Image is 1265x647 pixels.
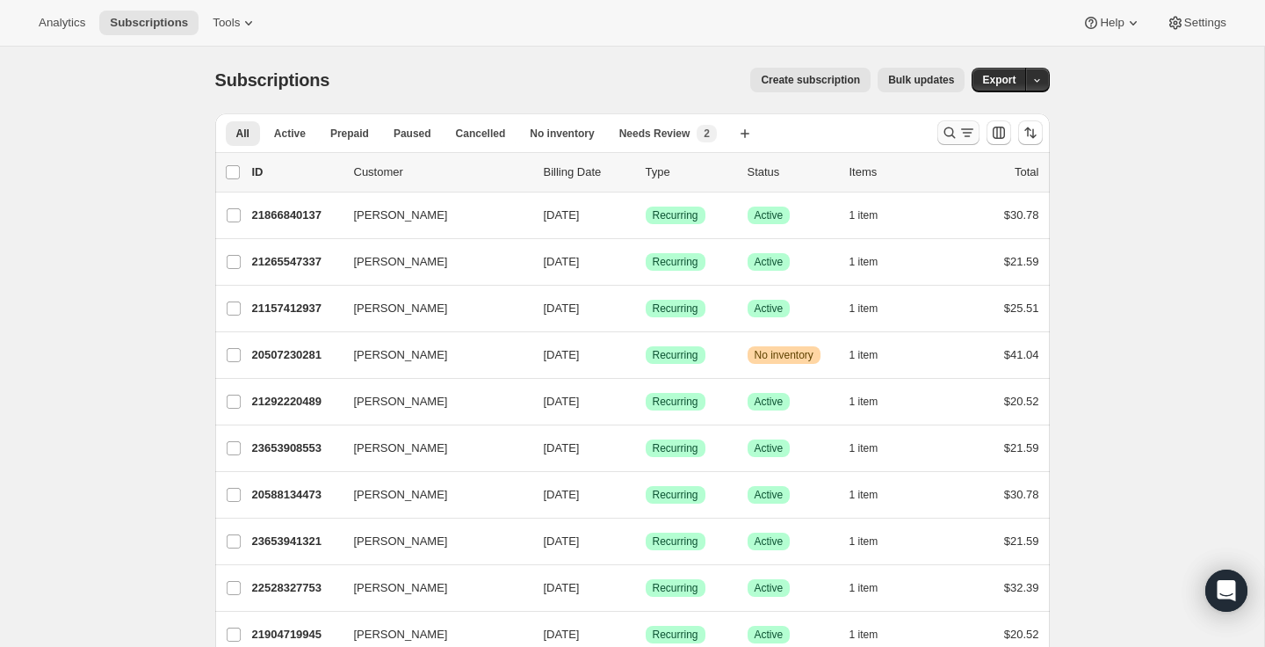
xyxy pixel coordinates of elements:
span: Help [1100,16,1124,30]
span: Create subscription [761,73,860,87]
p: Customer [354,164,530,181]
span: [PERSON_NAME] [354,346,448,364]
div: 20507230281[PERSON_NAME][DATE]SuccessRecurringWarningNo inventory1 item$41.04 [252,343,1039,367]
button: 1 item [849,296,898,321]
span: Active [755,302,784,316]
span: Needs Review [619,127,690,141]
span: [PERSON_NAME] [354,393,448,411]
span: 2 [704,127,710,141]
span: [DATE] [544,628,580,641]
span: $20.52 [1004,395,1039,408]
button: [PERSON_NAME] [343,481,519,509]
span: Settings [1184,16,1226,30]
span: [PERSON_NAME] [354,626,448,643]
button: 1 item [849,483,898,507]
span: $21.59 [1004,534,1039,548]
span: $25.51 [1004,302,1039,315]
span: Bulk updates [888,73,954,87]
span: Cancelled [456,127,506,141]
span: $21.59 [1004,441,1039,454]
button: Help [1072,11,1152,35]
span: 1 item [849,255,878,269]
button: Subscriptions [99,11,199,35]
span: All [236,127,249,141]
span: Active [755,208,784,222]
button: Settings [1156,11,1237,35]
div: 23653941321[PERSON_NAME][DATE]SuccessRecurringSuccessActive1 item$21.59 [252,529,1039,554]
button: 1 item [849,203,898,228]
span: [DATE] [544,395,580,408]
p: ID [252,164,340,181]
span: Recurring [653,302,698,316]
span: $41.04 [1004,348,1039,361]
span: [PERSON_NAME] [354,207,448,224]
span: 1 item [849,488,878,502]
span: 1 item [849,441,878,455]
span: [DATE] [544,348,580,361]
span: Active [755,581,784,595]
span: [DATE] [544,208,580,222]
p: 21292220489 [252,393,340,411]
span: [PERSON_NAME] [354,579,448,597]
p: 20507230281 [252,346,340,364]
span: Tools [213,16,240,30]
button: Analytics [28,11,96,35]
p: Total [1015,164,1038,181]
p: Status [748,164,835,181]
p: Billing Date [544,164,632,181]
span: 1 item [849,534,878,549]
p: 21157412937 [252,300,340,317]
span: Active [274,127,306,141]
p: 21265547337 [252,253,340,271]
button: Create new view [731,121,759,146]
button: 1 item [849,389,898,414]
button: 1 item [849,622,898,647]
div: 21292220489[PERSON_NAME][DATE]SuccessRecurringSuccessActive1 item$20.52 [252,389,1039,414]
span: Recurring [653,581,698,595]
button: 1 item [849,343,898,367]
span: Active [755,534,784,549]
span: [DATE] [544,302,580,315]
button: Bulk updates [878,68,965,92]
div: Items [849,164,937,181]
span: Prepaid [330,127,369,141]
span: [PERSON_NAME] [354,440,448,457]
span: 1 item [849,581,878,595]
span: Active [755,441,784,455]
span: [DATE] [544,581,580,594]
button: 1 item [849,436,898,461]
span: Recurring [653,534,698,549]
span: Analytics [39,16,85,30]
span: [PERSON_NAME] [354,533,448,550]
p: 23653908553 [252,440,340,457]
button: Create subscription [750,68,871,92]
div: Open Intercom Messenger [1205,570,1247,612]
span: $20.52 [1004,628,1039,641]
div: 21157412937[PERSON_NAME][DATE]SuccessRecurringSuccessActive1 item$25.51 [252,296,1039,321]
span: [DATE] [544,255,580,268]
span: [PERSON_NAME] [354,486,448,504]
button: 1 item [849,250,898,274]
button: [PERSON_NAME] [343,388,519,416]
span: Subscriptions [215,70,330,90]
span: [DATE] [544,488,580,501]
button: Search and filter results [937,120,979,145]
button: [PERSON_NAME] [343,434,519,462]
span: $32.39 [1004,581,1039,594]
span: Recurring [653,348,698,362]
div: IDCustomerBilling DateTypeStatusItemsTotal [252,164,1039,181]
span: Recurring [653,255,698,269]
span: Export [982,73,1016,87]
span: Active [755,628,784,642]
div: 21866840137[PERSON_NAME][DATE]SuccessRecurringSuccessActive1 item$30.78 [252,203,1039,228]
div: 23653908553[PERSON_NAME][DATE]SuccessRecurringSuccessActive1 item$21.59 [252,436,1039,461]
span: [PERSON_NAME] [354,253,448,271]
span: 1 item [849,395,878,409]
span: $30.78 [1004,208,1039,222]
div: 21265547337[PERSON_NAME][DATE]SuccessRecurringSuccessActive1 item$21.59 [252,250,1039,274]
div: 21904719945[PERSON_NAME][DATE]SuccessRecurringSuccessActive1 item$20.52 [252,622,1039,647]
button: Customize table column order and visibility [987,120,1011,145]
button: [PERSON_NAME] [343,294,519,323]
p: 23653941321 [252,533,340,550]
span: Active [755,488,784,502]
